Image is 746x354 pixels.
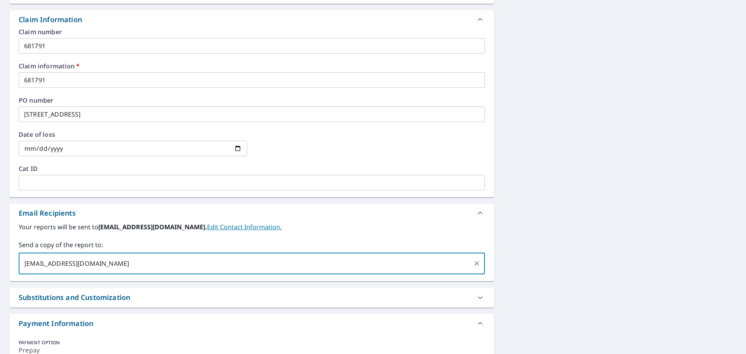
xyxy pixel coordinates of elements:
div: PAYMENT OPTION [19,339,485,346]
label: Claim number [19,29,485,35]
div: Payment Information [19,318,93,329]
label: Claim information [19,63,485,69]
label: PO number [19,97,485,103]
div: Claim Information [9,10,494,29]
div: Substitutions and Customization [19,292,130,303]
div: Claim Information [19,14,82,25]
label: Date of loss [19,131,247,138]
div: Email Recipients [9,204,494,222]
div: Email Recipients [19,208,76,218]
a: EditContactInfo [207,223,282,231]
div: Substitutions and Customization [9,288,494,307]
label: Send a copy of the report to: [19,240,485,249]
button: Clear [471,258,482,269]
label: Your reports will be sent to [19,222,485,232]
label: Cat ID [19,166,485,172]
b: [EMAIL_ADDRESS][DOMAIN_NAME]. [98,223,207,231]
div: Payment Information [9,314,494,333]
